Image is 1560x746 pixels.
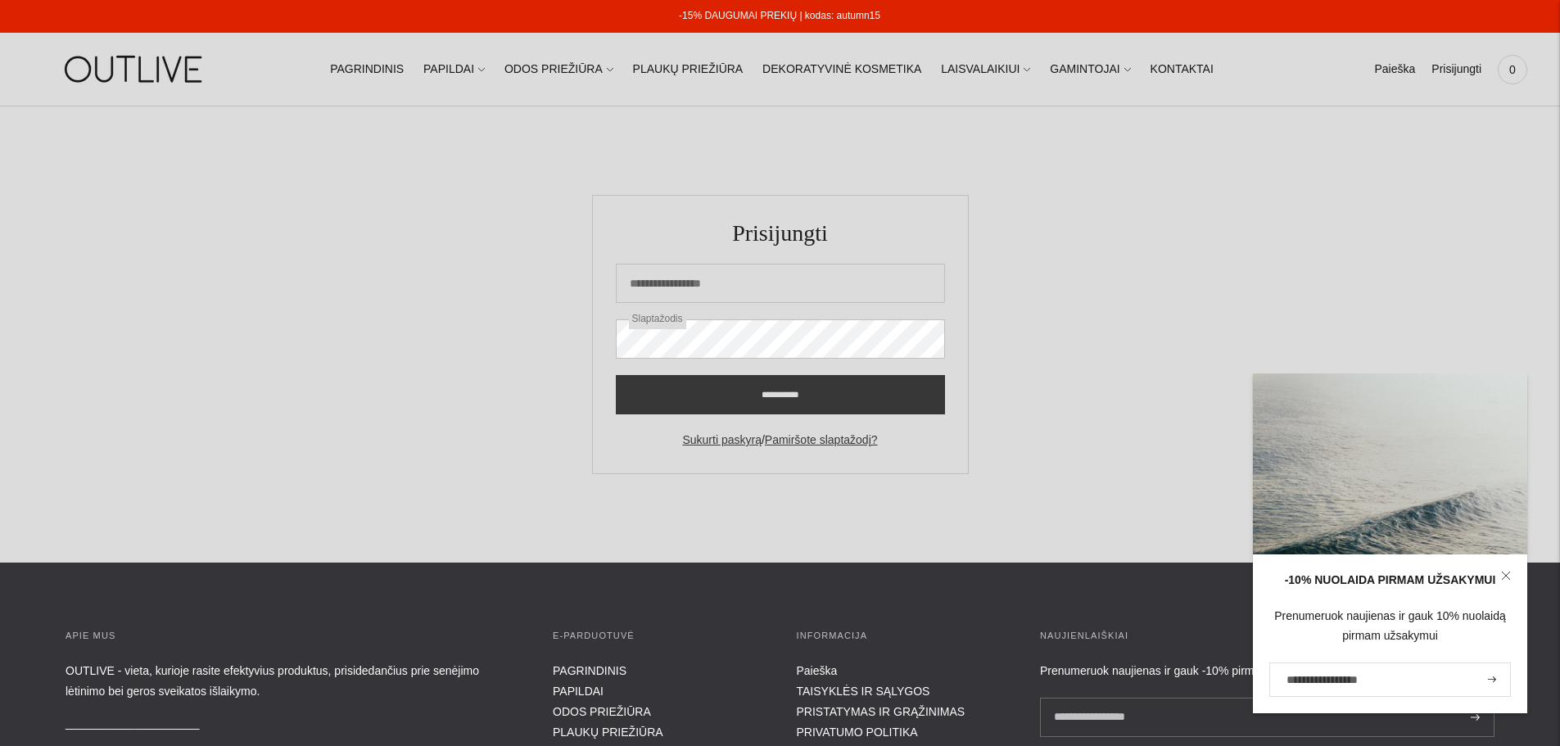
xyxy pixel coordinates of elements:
div: Prenumeruok naujienas ir gauk 10% nuolaidą pirmam užsakymui [1269,607,1511,646]
a: DEKORATYVINĖ KOSMETIKA [762,52,921,88]
a: Paieška [1374,52,1415,88]
a: -15% DAUGUMAI PREKIŲ | kodas: autumn15 [679,10,880,21]
h3: APIE MUS [66,628,520,644]
h3: INFORMACIJA [797,628,1008,644]
div: Prenumeruok naujienas ir gauk -10% pirmam užsakymui [1040,661,1494,681]
a: ODOS PRIEŽIŪRA [504,52,613,88]
a: PAGRINDINIS [553,664,626,677]
a: TAISYKLĖS IR SĄLYGOS [797,685,930,698]
a: Paieška [797,664,838,677]
div: / [616,431,945,450]
h1: Prisijungti [616,219,945,247]
h3: Naujienlaiškiai [1040,628,1494,644]
a: Pamiršote slaptažodį? [765,433,878,446]
a: PLAUKŲ PRIEŽIŪRA [553,726,663,739]
img: OUTLIVE [33,41,237,97]
a: PRIVATUMO POLITIKA [797,726,918,739]
a: Sukurti paskyrą [682,433,761,446]
a: Prisijungti [1431,52,1481,88]
h3: E-parduotuvė [553,628,764,644]
a: PLAUKŲ PRIEŽIŪRA [633,52,744,88]
a: LAISVALAIKIUI [941,52,1030,88]
p: OUTLIVE - vieta, kurioje rasite efektyvius produktus, prisidedančius prie senėjimo lėtinimo bei g... [66,661,520,702]
label: Slaptažodis [629,310,686,329]
a: 0 [1498,52,1527,88]
a: PAPILDAI [423,52,485,88]
span: 0 [1501,58,1524,81]
a: PRISTATYMAS IR GRĄŽINIMAS [797,705,965,718]
p: _____________________ [66,713,520,734]
div: -10% NUOLAIDA PIRMAM UŽSAKYMUI [1269,571,1511,590]
a: KONTAKTAI [1151,52,1214,88]
a: PAGRINDINIS [330,52,404,88]
a: PAPILDAI [553,685,604,698]
a: ODOS PRIEŽIŪRA [553,705,651,718]
a: GAMINTOJAI [1050,52,1130,88]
